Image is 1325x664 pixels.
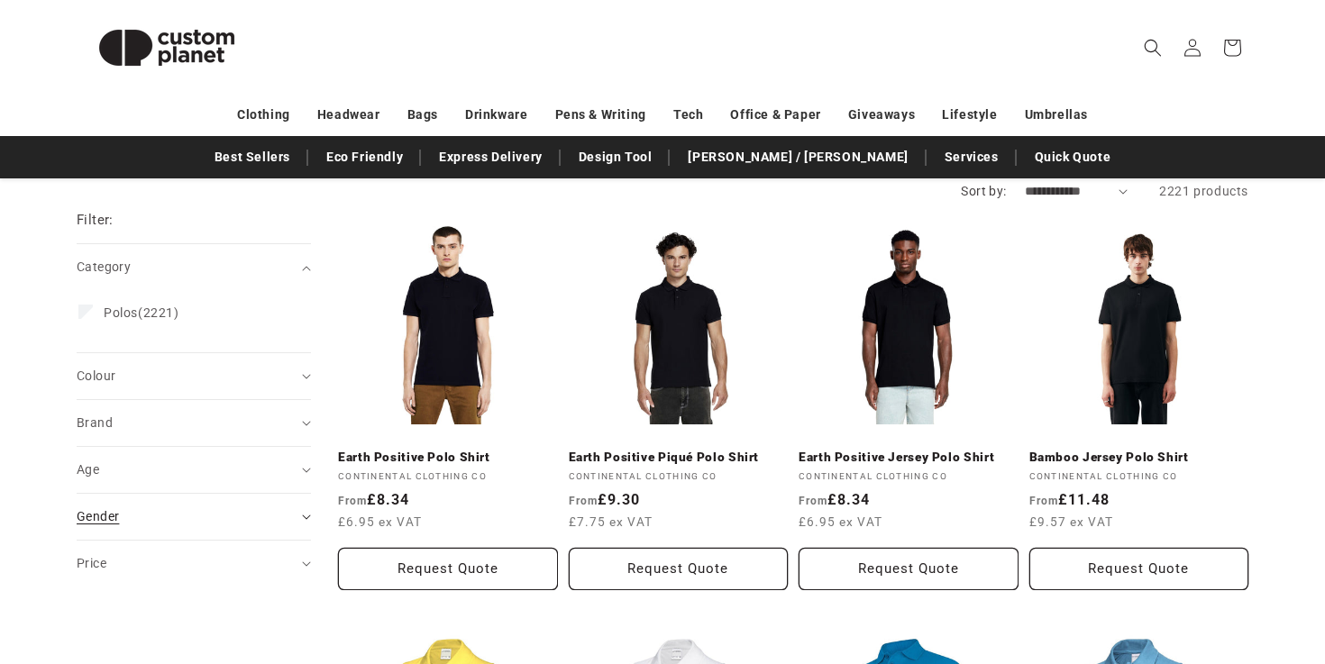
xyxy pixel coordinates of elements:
[569,450,789,466] a: Earth Positive Piqué Polo Shirt
[465,99,527,131] a: Drinkware
[77,368,115,383] span: Colour
[104,305,179,321] span: (2221)
[730,99,820,131] a: Office & Paper
[77,353,311,399] summary: Colour (0 selected)
[942,99,997,131] a: Lifestyle
[799,548,1019,590] button: Request Quote
[77,462,99,477] span: Age
[77,509,119,523] span: Gender
[77,7,257,88] img: Custom Planet
[77,400,311,446] summary: Brand (0 selected)
[961,184,1006,198] label: Sort by:
[1029,450,1249,466] a: Bamboo Jersey Polo Shirt
[569,548,789,590] button: Request Quote
[317,99,380,131] a: Headwear
[673,99,703,131] a: Tech
[77,244,311,290] summary: Category (0 selected)
[1026,141,1120,173] a: Quick Quote
[570,141,662,173] a: Design Tool
[799,450,1019,466] a: Earth Positive Jersey Polo Shirt
[555,99,646,131] a: Pens & Writing
[936,141,1008,173] a: Services
[1016,469,1325,664] iframe: Chat Widget
[104,305,138,320] span: Polos
[77,447,311,493] summary: Age (0 selected)
[1025,99,1088,131] a: Umbrellas
[848,99,915,131] a: Giveaways
[77,494,311,540] summary: Gender (0 selected)
[679,141,917,173] a: [PERSON_NAME] / [PERSON_NAME]
[77,556,106,570] span: Price
[338,548,558,590] button: Request Quote
[317,141,412,173] a: Eco Friendly
[206,141,299,173] a: Best Sellers
[77,415,113,430] span: Brand
[77,259,131,274] span: Category
[77,210,114,231] h2: Filter:
[338,450,558,466] a: Earth Positive Polo Shirt
[407,99,438,131] a: Bags
[237,99,290,131] a: Clothing
[77,541,311,587] summary: Price
[430,141,552,173] a: Express Delivery
[1159,184,1248,198] span: 2221 products
[1133,28,1173,68] summary: Search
